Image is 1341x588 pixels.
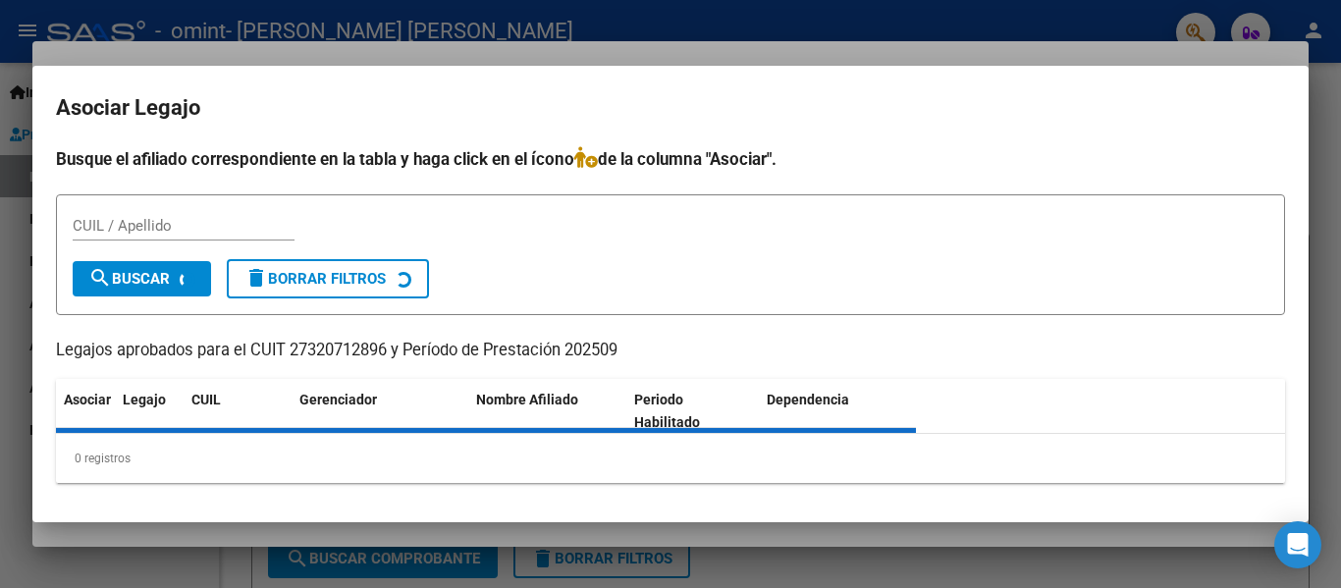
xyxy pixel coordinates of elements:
button: Buscar [73,261,211,296]
datatable-header-cell: Gerenciador [292,379,468,444]
datatable-header-cell: Asociar [56,379,115,444]
span: Buscar [88,270,170,288]
button: Borrar Filtros [227,259,429,298]
span: Legajo [123,392,166,407]
datatable-header-cell: Dependencia [759,379,917,444]
span: Nombre Afiliado [476,392,578,407]
datatable-header-cell: Nombre Afiliado [468,379,626,444]
h4: Busque el afiliado correspondiente en la tabla y haga click en el ícono de la columna "Asociar". [56,146,1285,172]
span: Gerenciador [299,392,377,407]
div: Open Intercom Messenger [1274,521,1321,568]
mat-icon: search [88,266,112,290]
mat-icon: delete [244,266,268,290]
h2: Asociar Legajo [56,89,1285,127]
span: Asociar [64,392,111,407]
datatable-header-cell: Periodo Habilitado [626,379,759,444]
span: Dependencia [767,392,849,407]
div: 0 registros [56,434,1285,483]
span: CUIL [191,392,221,407]
span: Borrar Filtros [244,270,386,288]
datatable-header-cell: CUIL [184,379,292,444]
datatable-header-cell: Legajo [115,379,184,444]
span: Periodo Habilitado [634,392,700,430]
p: Legajos aprobados para el CUIT 27320712896 y Período de Prestación 202509 [56,339,1285,363]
